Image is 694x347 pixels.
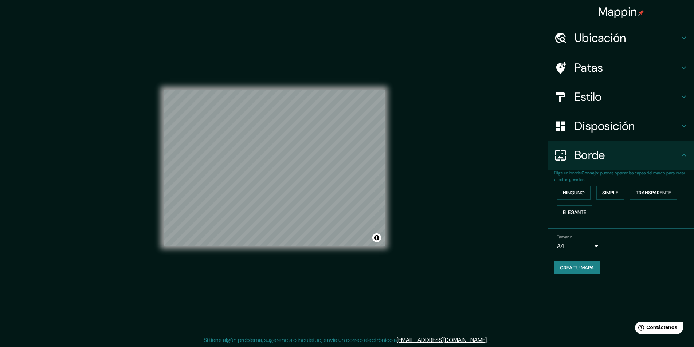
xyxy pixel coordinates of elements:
[630,186,677,200] button: Transparente
[629,319,686,339] iframe: Lanzador de widgets de ayuda
[636,189,671,196] font: Transparente
[548,111,694,141] div: Disposición
[164,90,385,246] canvas: Mapa
[638,10,644,16] img: pin-icon.png
[548,23,694,52] div: Ubicación
[548,141,694,170] div: Borde
[575,60,603,75] font: Patas
[554,170,685,182] font: : puedes opacar las capas del marco para crear efectos geniales.
[575,30,626,46] font: Ubicación
[557,234,572,240] font: Tamaño
[488,336,489,344] font: .
[560,264,594,271] font: Crea tu mapa
[581,170,598,176] font: Consejo
[489,336,490,344] font: .
[397,336,487,344] a: [EMAIL_ADDRESS][DOMAIN_NAME]
[557,205,592,219] button: Elegante
[554,170,581,176] font: Elige un borde.
[563,189,585,196] font: Ninguno
[372,233,381,242] button: Activar o desactivar atribución
[554,261,600,275] button: Crea tu mapa
[575,147,605,163] font: Borde
[557,240,601,252] div: A4
[598,4,637,19] font: Mappin
[575,89,602,105] font: Estilo
[557,242,564,250] font: A4
[204,336,397,344] font: Si tiene algún problema, sugerencia o inquietud, envíe un correo electrónico a
[487,336,488,344] font: .
[575,118,635,134] font: Disposición
[602,189,618,196] font: Simple
[557,186,591,200] button: Ninguno
[596,186,624,200] button: Simple
[548,53,694,82] div: Patas
[548,82,694,111] div: Estilo
[563,209,586,216] font: Elegante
